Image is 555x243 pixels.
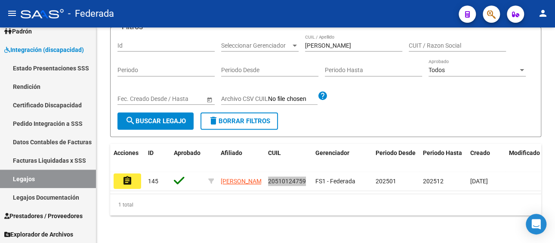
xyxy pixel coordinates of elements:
span: - Federada [68,4,114,23]
datatable-header-cell: CUIL [265,144,312,172]
datatable-header-cell: Aprobado [170,144,205,172]
mat-icon: delete [208,115,219,126]
span: CUIL [268,149,281,156]
span: 202512 [423,178,444,185]
div: Open Intercom Messenger [526,214,546,234]
input: Archivo CSV CUIL [268,95,318,103]
datatable-header-cell: Periodo Desde [372,144,419,172]
span: Explorador de Archivos [4,230,73,239]
datatable-header-cell: Creado [467,144,506,172]
span: Periodo Hasta [423,149,462,156]
span: Todos [429,67,445,73]
span: Aprobado [174,149,200,156]
datatable-header-cell: Afiliado [217,144,265,172]
datatable-header-cell: Gerenciador [312,144,372,172]
datatable-header-cell: Acciones [110,144,145,172]
mat-icon: assignment [122,176,133,186]
span: Afiliado [221,149,242,156]
button: Borrar Filtros [200,112,278,130]
span: Gerenciador [315,149,349,156]
span: Integración (discapacidad) [4,45,84,55]
div: 1 total [110,194,541,216]
span: Creado [470,149,490,156]
span: Borrar Filtros [208,117,270,125]
datatable-header-cell: ID [145,144,170,172]
span: Periodo Desde [376,149,416,156]
span: [PERSON_NAME] [221,178,267,185]
mat-icon: search [125,115,136,126]
span: FS1 - Federada [315,178,355,185]
span: Padrón [4,27,32,36]
datatable-header-cell: Modificado [506,144,544,172]
datatable-header-cell: Periodo Hasta [419,144,467,172]
span: Acciones [114,149,139,156]
span: Archivo CSV CUIL [221,95,268,102]
span: Buscar Legajo [125,117,186,125]
span: 145 [148,178,158,185]
input: Fecha inicio [117,95,149,103]
span: Modificado [509,149,540,156]
input: Fecha fin [156,95,198,103]
span: [DATE] [470,178,488,185]
mat-icon: help [318,91,328,101]
button: Buscar Legajo [117,112,194,130]
span: Seleccionar Gerenciador [221,42,291,49]
mat-icon: person [538,8,548,18]
span: ID [148,149,154,156]
span: 202501 [376,178,396,185]
span: 20510124759 [268,178,306,185]
mat-icon: menu [7,8,17,18]
button: Open calendar [205,95,214,104]
span: Prestadores / Proveedores [4,211,83,221]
